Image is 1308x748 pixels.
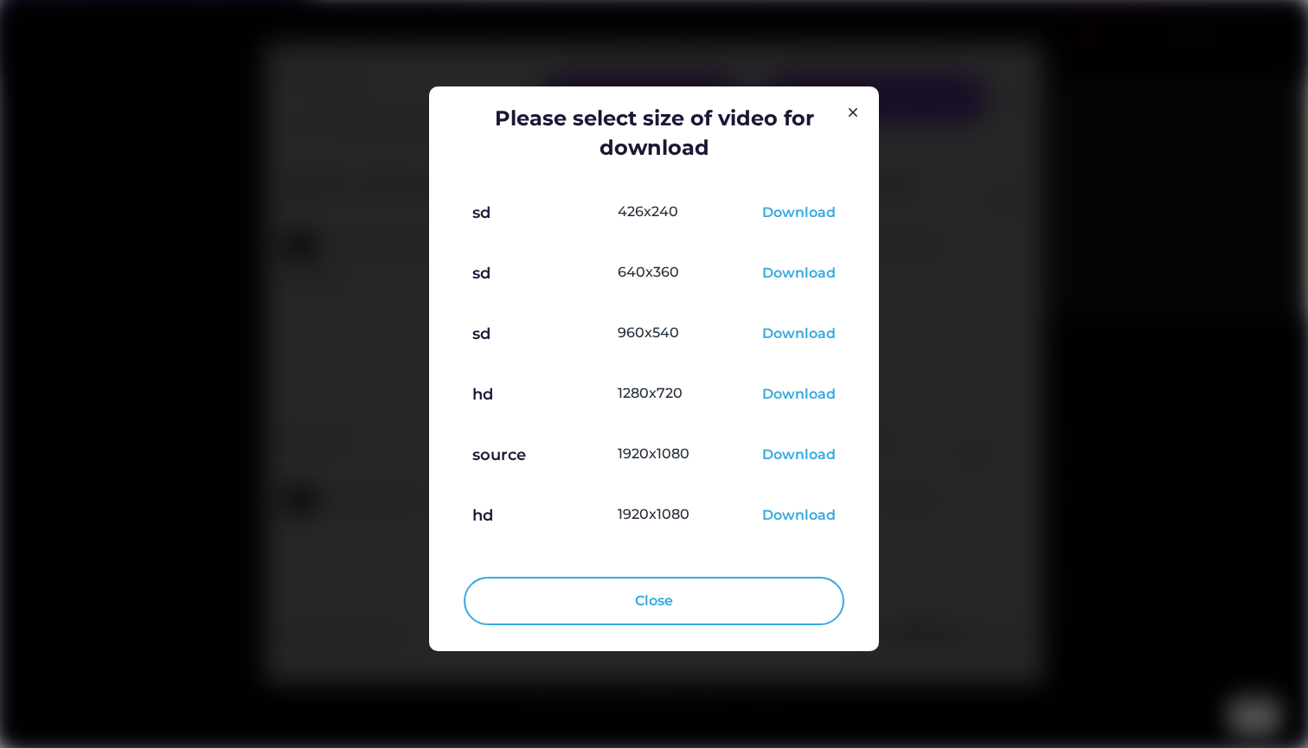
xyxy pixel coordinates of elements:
div: Download [762,203,836,224]
div: 1920x1080 [618,505,746,527]
div: 960x540 [618,323,746,346]
div: Download [762,506,836,527]
div: Please select size of video for download [472,104,836,162]
div: hd [472,384,600,406]
div: 1280x720 [618,384,746,406]
div: 640x360 [618,263,746,285]
div: source [472,444,600,467]
div: Download [762,385,836,406]
div: Download [762,324,836,345]
iframe: chat widget [1235,679,1291,731]
div: sd [472,323,600,346]
div: hd [472,505,600,527]
div: sd [472,263,600,285]
div: Download [762,264,836,284]
div: 1920x1080 [618,444,746,467]
div: Download [762,445,836,466]
div: 426x240 [618,202,746,225]
div: sd [472,202,600,225]
img: Group%201000002326.svg [843,102,863,123]
button: Close [464,577,844,625]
